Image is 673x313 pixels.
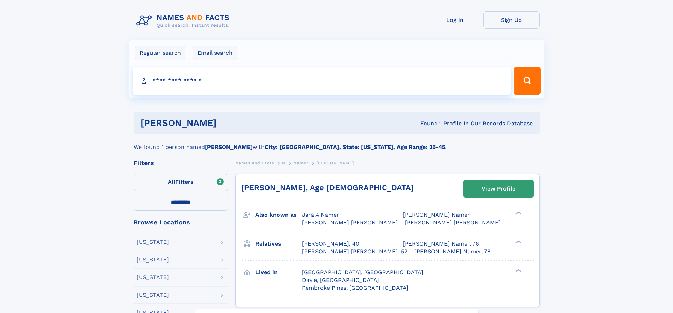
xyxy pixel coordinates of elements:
span: [PERSON_NAME] Namer [403,211,470,218]
div: Found 1 Profile In Our Records Database [318,120,533,127]
span: N [282,161,285,165]
span: Davie, [GEOGRAPHIC_DATA] [302,277,379,283]
label: Filters [134,174,228,191]
a: Names and Facts [235,158,274,167]
span: [GEOGRAPHIC_DATA], [GEOGRAPHIC_DATA] [302,269,423,276]
a: [PERSON_NAME], Age [DEMOGRAPHIC_DATA] [241,183,414,192]
h3: Lived in [255,266,302,278]
a: N [282,158,285,167]
div: [US_STATE] [137,275,169,280]
div: [US_STATE] [137,257,169,263]
button: Search Button [514,67,540,95]
h3: Also known as [255,209,302,221]
span: Namer [293,161,308,165]
div: Filters [134,160,228,166]
label: Email search [193,46,237,60]
div: ❯ [514,268,522,273]
div: [US_STATE] [137,292,169,298]
a: Log In [427,11,483,29]
a: [PERSON_NAME] [PERSON_NAME], 52 [302,248,407,255]
a: Namer [293,158,308,167]
div: ❯ [514,240,522,244]
a: View Profile [464,180,533,197]
h1: [PERSON_NAME] [141,119,319,127]
a: [PERSON_NAME], 40 [302,240,359,248]
b: [PERSON_NAME] [205,144,253,150]
a: [PERSON_NAME] Namer, 76 [403,240,479,248]
h3: Relatives [255,238,302,250]
input: search input [133,67,511,95]
span: Pembroke Pines, [GEOGRAPHIC_DATA] [302,284,408,291]
a: [PERSON_NAME] Namer, 78 [414,248,491,255]
span: Jara A Namer [302,211,339,218]
span: [PERSON_NAME] [PERSON_NAME] [405,219,501,226]
div: ❯ [514,211,522,216]
span: [PERSON_NAME] [316,161,354,165]
span: All [168,179,175,185]
div: [US_STATE] [137,239,169,245]
span: [PERSON_NAME] [PERSON_NAME] [302,219,398,226]
div: View Profile [482,181,515,197]
div: Browse Locations [134,219,228,225]
b: City: [GEOGRAPHIC_DATA], State: [US_STATE], Age Range: 35-45 [265,144,445,150]
label: Regular search [135,46,185,60]
a: Sign Up [483,11,540,29]
img: Logo Names and Facts [134,11,235,30]
div: We found 1 person named with . [134,134,540,151]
